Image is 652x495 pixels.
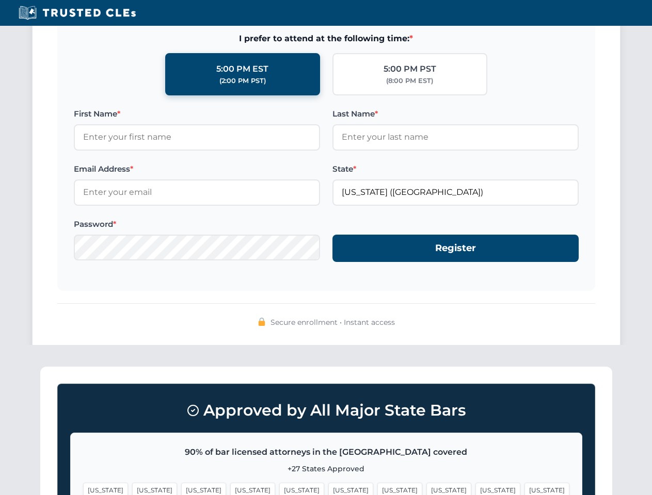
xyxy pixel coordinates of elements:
[74,179,320,205] input: Enter your email
[74,32,579,45] span: I prefer to attend at the following time:
[332,124,579,150] input: Enter your last name
[332,163,579,175] label: State
[83,445,569,459] p: 90% of bar licensed attorneys in the [GEOGRAPHIC_DATA] covered
[332,235,579,262] button: Register
[15,5,139,21] img: Trusted CLEs
[271,317,395,328] span: Secure enrollment • Instant access
[74,124,320,150] input: Enter your first name
[332,179,579,205] input: Florida (FL)
[74,218,320,230] label: Password
[219,76,266,86] div: (2:00 PM PST)
[70,397,582,424] h3: Approved by All Major State Bars
[332,108,579,120] label: Last Name
[216,62,268,76] div: 5:00 PM EST
[258,318,266,326] img: 🔒
[83,463,569,474] p: +27 States Approved
[386,76,433,86] div: (8:00 PM EST)
[74,108,320,120] label: First Name
[384,62,436,76] div: 5:00 PM PST
[74,163,320,175] label: Email Address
